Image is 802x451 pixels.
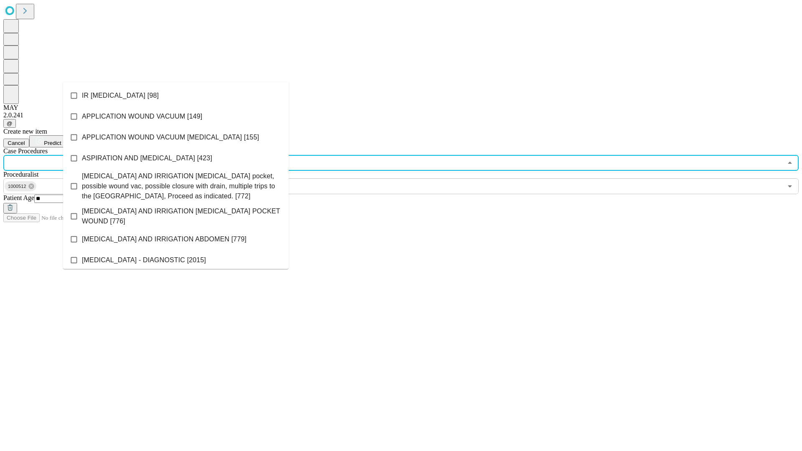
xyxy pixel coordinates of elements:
span: [MEDICAL_DATA] - DIAGNOSTIC [2015] [82,255,206,265]
button: Cancel [3,139,29,147]
span: [MEDICAL_DATA] AND IRRIGATION [MEDICAL_DATA] pocket, possible wound vac, possible closure with dr... [82,171,282,201]
button: Predict [29,135,68,147]
span: Proceduralist [3,171,38,178]
span: ASPIRATION AND [MEDICAL_DATA] [423] [82,153,212,163]
button: @ [3,119,16,128]
span: Cancel [8,140,25,146]
span: IR [MEDICAL_DATA] [98] [82,91,159,101]
button: Open [784,180,796,192]
span: @ [7,120,13,127]
span: 1000512 [5,182,30,191]
span: Create new item [3,128,47,135]
button: Close [784,157,796,169]
div: 2.0.241 [3,111,799,119]
span: Predict [44,140,61,146]
span: APPLICATION WOUND VACUUM [MEDICAL_DATA] [155] [82,132,259,142]
span: APPLICATION WOUND VACUUM [149] [82,111,202,122]
span: Patient Age [3,194,34,201]
span: [MEDICAL_DATA] AND IRRIGATION ABDOMEN [779] [82,234,246,244]
span: Scheduled Procedure [3,147,48,155]
span: [MEDICAL_DATA] AND IRRIGATION [MEDICAL_DATA] POCKET WOUND [776] [82,206,282,226]
div: 1000512 [5,181,36,191]
div: MAY [3,104,799,111]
